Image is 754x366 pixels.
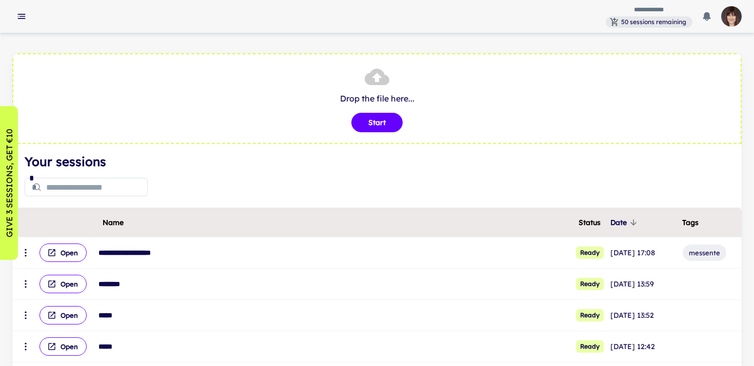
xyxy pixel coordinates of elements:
p: GIVE 3 SESSIONS, GET €10 [3,129,15,237]
a: You have 50 sessions remaining. Subscribe to get more. [606,15,692,28]
button: Open [39,243,87,262]
span: Tags [682,216,699,229]
td: [DATE] 13:59 [608,269,680,300]
span: Status [579,216,601,229]
p: Drop the file here... [24,92,730,105]
button: Open [39,275,87,293]
h4: Your sessions [25,152,729,171]
span: Ready [576,278,604,290]
img: photoURL [721,6,742,27]
span: Ready [576,340,604,353]
span: Ready [576,309,604,321]
button: Open [39,337,87,356]
td: [DATE] 13:52 [608,300,680,331]
td: [DATE] 17:08 [608,237,680,269]
td: [DATE] 12:42 [608,331,680,362]
button: Start [351,113,403,132]
span: 50 sessions remaining [617,17,690,27]
button: Open [39,306,87,324]
span: messente [683,248,726,258]
span: You have 50 sessions remaining. Subscribe to get more. [606,16,692,27]
span: Date [610,216,640,229]
span: Ready [576,247,604,259]
span: Name [103,216,124,229]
